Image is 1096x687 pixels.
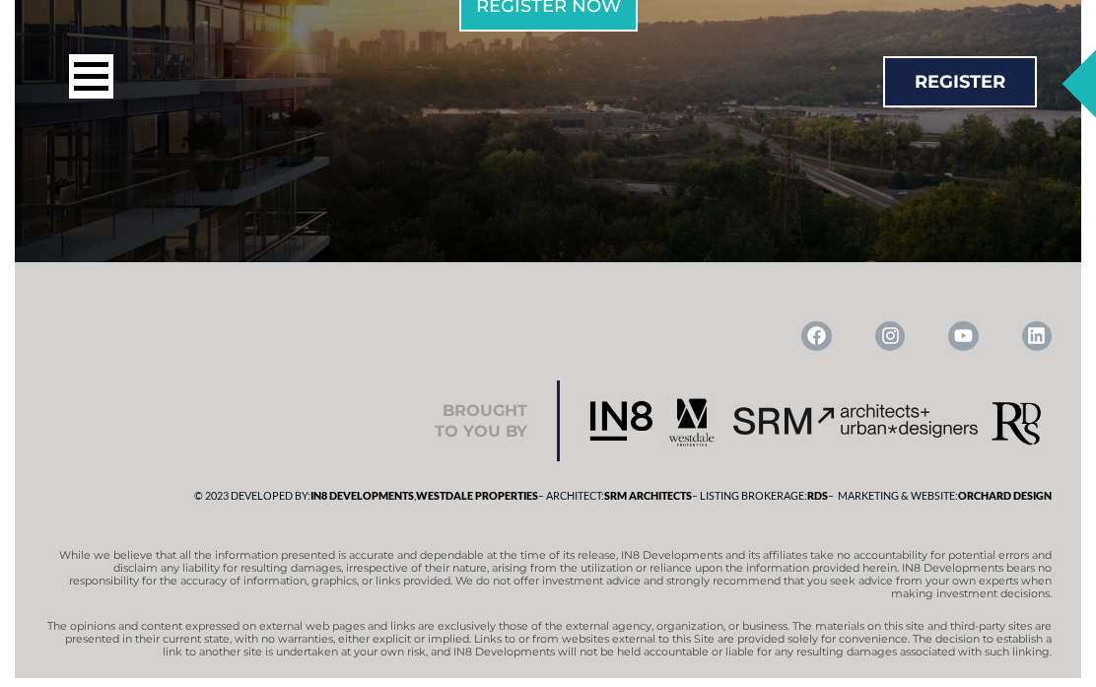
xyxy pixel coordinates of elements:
[604,489,692,502] a: SRM Architects
[44,620,1052,659] p: The opinions and content expressed on external web pages and links are exclusively those of the e...
[958,489,1052,502] a: Orchard Design
[435,400,527,442] h2: Brought to you by
[310,489,414,502] a: IN8 Developments
[915,73,1005,91] span: Register
[44,549,1052,601] p: While we believe that all the information presented is accurate and dependable at the time of its...
[44,481,1052,511] p: © 2023 Developed by: , – Architect: – Listing Brokerage: – Marketing & Website:
[807,489,828,502] a: RDS
[416,489,538,502] a: Westdale Properties
[883,56,1037,107] a: Register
